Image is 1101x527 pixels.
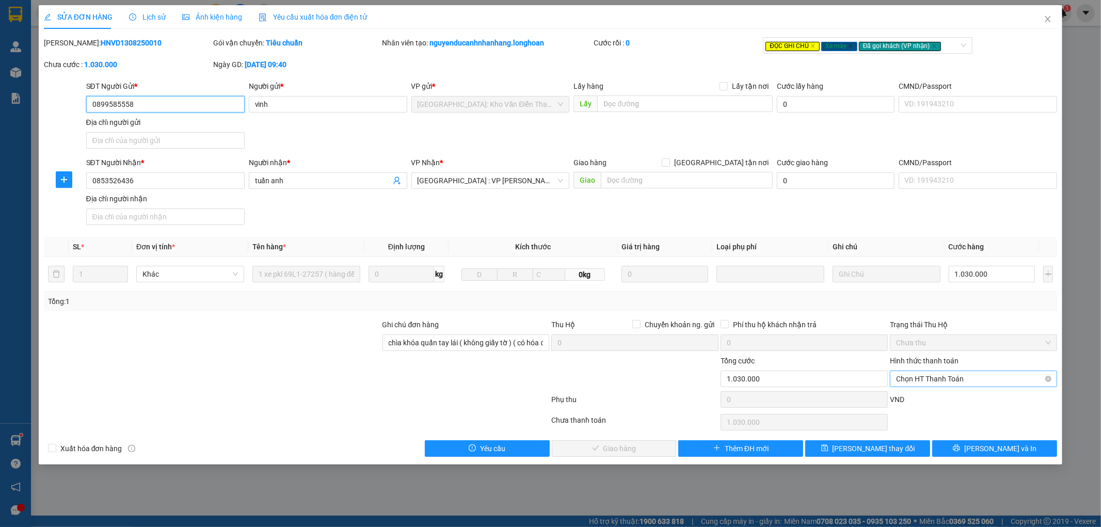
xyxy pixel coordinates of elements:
span: kg [434,266,444,282]
span: Chưa thu [896,335,1051,350]
th: Ghi chú [828,237,945,257]
span: Lấy tận nơi [728,81,773,92]
span: 0kg [565,268,605,281]
b: [DATE] 09:40 [245,60,286,69]
span: [GEOGRAPHIC_DATA] tận nơi [670,157,773,168]
b: Tiêu chuẩn [266,39,302,47]
input: Địa chỉ của người nhận [86,209,245,225]
div: SĐT Người Nhận [86,157,245,168]
span: user-add [393,177,401,185]
input: Dọc đường [597,95,773,112]
div: Nhân viên tạo: [382,37,592,49]
button: plusThêm ĐH mới [678,440,803,457]
span: Yêu cầu [480,443,505,454]
span: Xuất hóa đơn hàng [56,443,126,454]
span: save [821,444,828,453]
span: Thu Hộ [551,321,575,329]
span: Ảnh kiện hàng [182,13,242,21]
input: Ghi chú đơn hàng [382,334,550,351]
span: picture [182,13,189,21]
div: Ngày GD: [213,59,380,70]
span: Tổng cước [721,357,755,365]
div: Gói vận chuyển: [213,37,380,49]
b: 1.030.000 [84,60,117,69]
span: Lấy [573,95,597,112]
th: Loại phụ phí [712,237,828,257]
input: Địa chỉ của người gửi [86,132,245,149]
button: checkGiao hàng [552,440,677,457]
div: Địa chỉ người gửi [86,117,245,128]
div: CMND/Passport [899,81,1057,92]
span: VND [890,395,904,404]
span: Thêm ĐH mới [725,443,769,454]
div: CMND/Passport [899,157,1057,168]
span: exclamation-circle [469,444,476,453]
img: icon [259,13,267,22]
button: delete [48,266,65,282]
button: plus [1043,266,1053,282]
b: HNVD1308250010 [101,39,162,47]
input: VD: Bàn, Ghế [252,266,360,282]
button: plus [56,171,72,188]
button: save[PERSON_NAME] thay đổi [805,440,930,457]
span: Lịch sử [129,13,166,21]
div: VP gửi [411,81,570,92]
b: nguyenducanhnhanhang.longhoan [430,39,545,47]
div: Phụ thu [551,394,720,412]
span: Hà Nội: Kho Văn Điển Thanh Trì [418,97,564,112]
input: Cước lấy hàng [777,96,895,113]
span: Đã gọi khách (VP nhận) [859,42,941,51]
span: edit [44,13,51,21]
div: Địa chỉ người nhận [86,193,245,204]
span: Tên hàng [252,243,286,251]
div: Người nhận [249,157,407,168]
input: Dọc đường [601,172,773,188]
span: Khác [142,266,238,282]
span: close [1044,15,1052,23]
label: Ghi chú đơn hàng [382,321,439,329]
input: 0 [621,266,708,282]
span: Định lượng [388,243,425,251]
span: clock-circle [129,13,136,21]
span: Đơn vị tính [136,243,175,251]
label: Hình thức thanh toán [890,357,959,365]
span: Chọn HT Thanh Toán [896,371,1051,387]
input: D [461,268,498,281]
span: plus [713,444,721,453]
span: Lấy hàng [573,82,603,90]
span: Cước hàng [949,243,984,251]
input: R [497,268,533,281]
span: info-circle [128,445,135,452]
div: Chưa cước : [44,59,211,70]
span: SL [73,243,81,251]
div: SĐT Người Gửi [86,81,245,92]
span: VP Nhận [411,158,440,167]
b: 0 [626,39,630,47]
span: [PERSON_NAME] và In [964,443,1036,454]
button: exclamation-circleYêu cầu [425,440,550,457]
span: close [848,43,853,49]
span: Giao hàng [573,158,607,167]
input: Cước giao hàng [777,172,895,189]
button: Close [1033,5,1062,34]
span: Giá trị hàng [621,243,660,251]
div: Cước rồi : [594,37,761,49]
span: Phí thu hộ khách nhận trả [729,319,821,330]
span: [PERSON_NAME] thay đổi [833,443,915,454]
span: ĐỌC GHI CHÚ [765,42,820,51]
span: Xe máy [821,42,857,51]
span: close [932,43,937,49]
div: Trạng thái Thu Hộ [890,319,1057,330]
div: Chưa thanh toán [551,414,720,433]
span: SỬA ĐƠN HÀNG [44,13,113,21]
span: Giao [573,172,601,188]
input: Ghi Chú [833,266,940,282]
div: Tổng: 1 [48,296,425,307]
input: C [533,268,565,281]
label: Cước giao hàng [777,158,828,167]
span: close [810,43,816,49]
span: Yêu cầu xuất hóa đơn điện tử [259,13,368,21]
span: Kích thước [515,243,551,251]
span: Đà Nẵng : VP Thanh Khê [418,173,564,188]
span: plus [56,175,72,184]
